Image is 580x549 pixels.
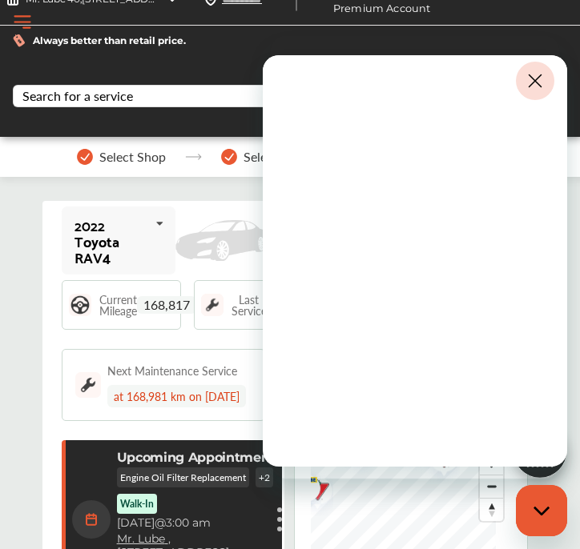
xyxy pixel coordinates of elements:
[480,498,503,521] button: Reset bearing to north
[480,475,503,498] button: Zoom out
[22,90,133,102] div: Search for a service
[10,10,34,34] button: Open Menu
[221,149,237,165] img: stepper-checkmark.b5569197.svg
[480,499,503,521] span: Reset bearing to north
[69,294,91,316] img: steering_logo
[166,515,211,530] span: 3:00 am
[99,150,166,164] span: Select Shop
[75,372,101,398] img: maintenance_logo
[120,497,154,511] p: Walk-In
[75,217,149,265] div: 2022 Toyota RAV4
[480,475,503,498] span: Zoom out
[263,55,567,467] iframe: Webview window
[256,467,273,487] p: + 2
[271,36,560,479] iframe: Messaging window
[244,150,328,164] span: Select Services
[99,294,137,316] span: Current Mileage
[117,467,249,487] p: Engine Oil Filter Replacement
[72,500,111,539] img: calendar-icon.35d1de04.svg
[107,363,237,379] div: Next Maintenance Service
[291,468,331,516] div: Map marker
[137,296,196,314] span: 168,817
[155,515,166,530] span: @
[117,450,276,465] p: Upcoming Appointment
[185,154,202,160] img: stepper-arrow.e24c07c6.svg
[291,468,333,516] img: logo-canadian-tire.png
[175,220,265,260] img: placeholder_car.fcab19be.svg
[77,149,93,165] img: stepper-checkmark.b5569197.svg
[117,515,155,530] span: [DATE]
[516,485,567,536] iframe: Button to launch messaging window, conversation in progress
[13,34,25,47] img: dollor_label_vector.a70140d1.svg
[33,36,186,46] span: Always better than retail price.
[417,435,460,483] img: logo-canadian-tire.png
[107,385,246,407] div: at 168,981 km on [DATE]
[417,435,457,483] div: Map marker
[201,294,224,316] img: maintenance_logo
[232,294,267,316] span: Last Service
[279,466,319,504] div: Map marker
